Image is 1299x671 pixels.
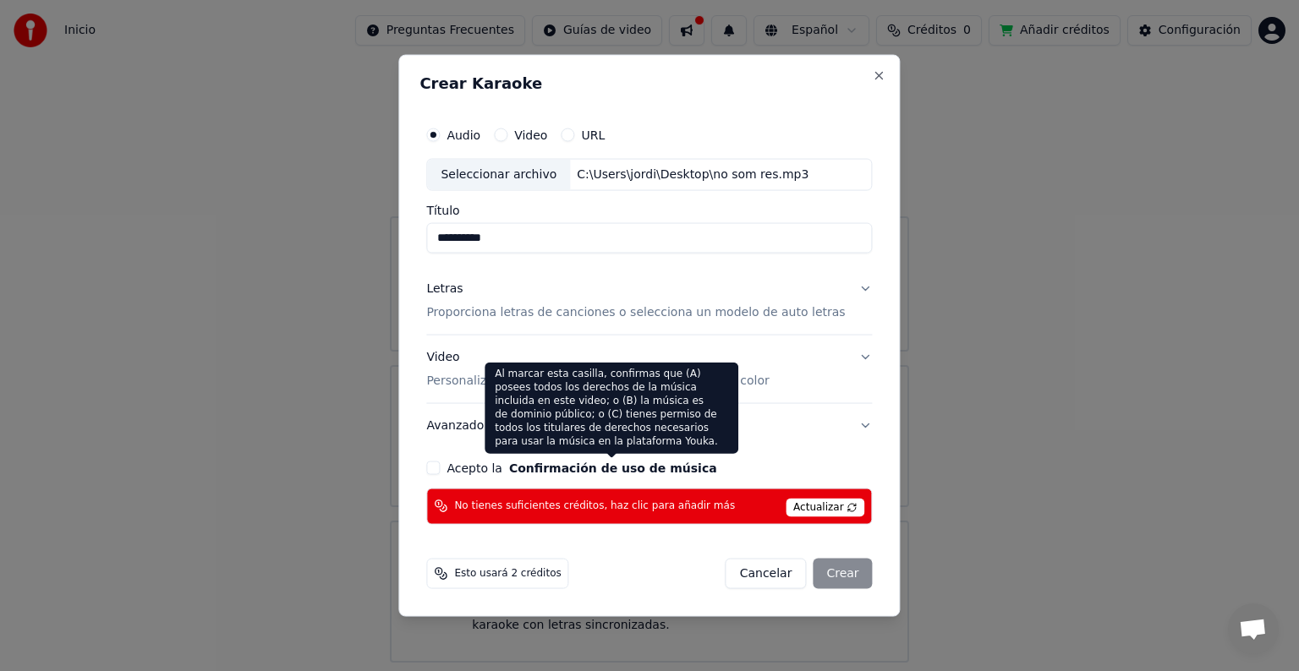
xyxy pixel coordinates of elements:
[454,499,735,513] span: No tienes suficientes créditos, haz clic para añadir más
[426,304,845,321] p: Proporciona letras de canciones o selecciona un modelo de auto letras
[447,461,716,473] label: Acepto la
[426,372,769,389] p: Personalizar video de karaoke: usar imagen, video o color
[426,267,872,335] button: LetrasProporciona letras de canciones o selecciona un modelo de auto letras
[454,566,561,580] span: Esto usará 2 créditos
[581,129,605,141] label: URL
[447,129,480,141] label: Audio
[786,498,865,516] span: Actualizar
[426,403,872,447] button: Avanzado
[419,76,879,91] h2: Crear Karaoke
[426,349,769,390] div: Video
[570,166,815,183] div: C:\Users\jordi\Desktop\no som res.mp3
[514,129,547,141] label: Video
[427,160,570,190] div: Seleccionar archivo
[426,205,872,216] label: Título
[726,558,807,588] button: Cancelar
[426,335,872,403] button: VideoPersonalizar video de karaoke: usar imagen, video o color
[485,363,738,454] div: Al marcar esta casilla, confirmas que (A) posees todos los derechos de la música incluida en este...
[426,281,463,297] div: Letras
[509,461,717,473] button: Acepto la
